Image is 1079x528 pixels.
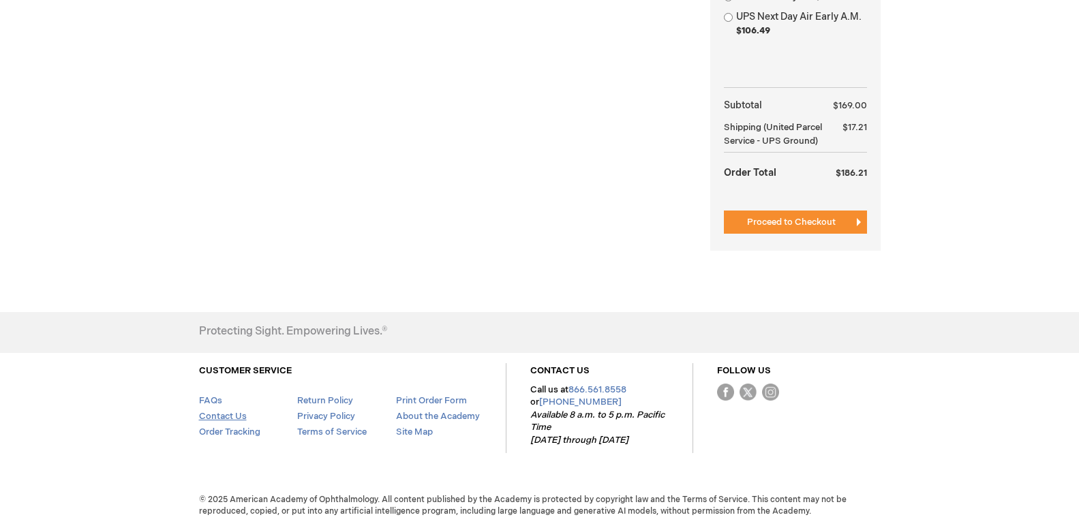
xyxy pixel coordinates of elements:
button: Proceed to Checkout [724,211,867,234]
img: instagram [762,384,779,401]
a: FAQs [199,395,222,406]
span: © 2025 American Academy of Ophthalmology. All content published by the Academy is protected by co... [189,494,891,517]
span: Shipping [724,122,761,133]
a: Site Map [396,426,433,437]
span: $186.21 [836,168,867,178]
span: $17.21 [842,122,867,133]
a: 866.561.8558 [568,384,626,395]
h4: Protecting Sight. Empowering Lives.® [199,326,387,338]
a: Privacy Policy [297,411,355,422]
a: Contact Us [199,411,247,422]
a: [PHONE_NUMBER] [539,397,622,407]
a: CUSTOMER SERVICE [199,365,292,376]
span: $106.49 [736,25,770,36]
a: Order Tracking [199,426,260,437]
em: Available 8 a.m. to 5 p.m. Pacific Time [DATE] through [DATE] [530,409,665,446]
a: Return Policy [297,395,353,406]
span: $169.00 [833,100,867,111]
span: (United Parcel Service - UPS Ground) [724,122,822,146]
a: Terms of Service [297,426,367,437]
th: Subtotal [724,95,823,117]
a: Print Order Form [396,395,467,406]
a: FOLLOW US [717,365,771,376]
a: CONTACT US [530,365,590,376]
p: Call us at or [530,384,669,447]
img: Twitter [740,384,757,401]
a: About the Academy [396,411,480,422]
label: UPS Next Day Air Early A.M. [736,10,867,37]
span: Proceed to Checkout [747,217,836,228]
strong: Order Total [724,160,776,184]
img: Facebook [717,384,734,401]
